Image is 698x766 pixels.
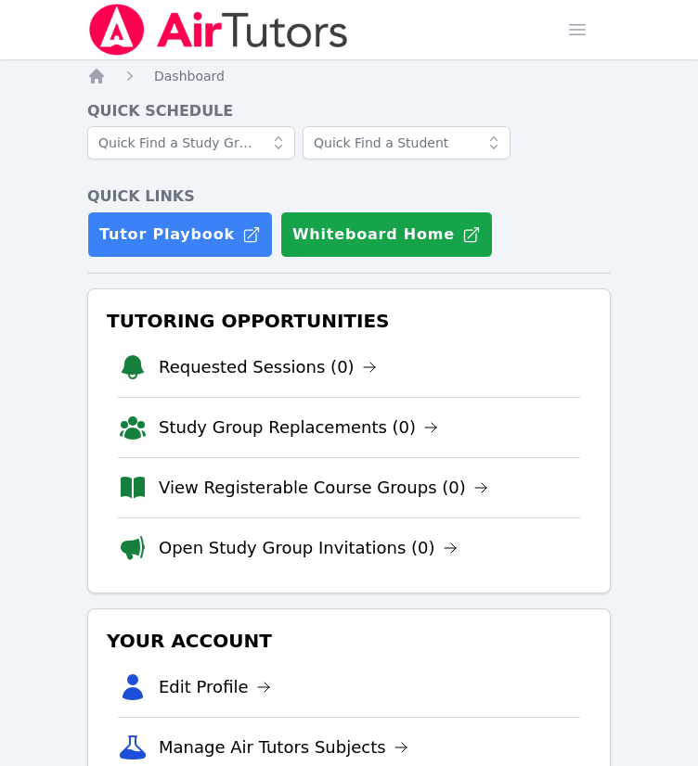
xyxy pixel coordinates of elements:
[303,126,511,160] input: Quick Find a Student
[103,624,595,657] h3: Your Account
[154,69,225,83] span: Dashboard
[159,475,488,501] a: View Registerable Course Groups (0)
[159,674,271,700] a: Edit Profile
[159,354,377,380] a: Requested Sessions (0)
[159,415,438,440] a: Study Group Replacements (0)
[87,211,273,258] a: Tutor Playbook
[159,535,458,561] a: Open Study Group Invitations (0)
[87,100,611,122] h4: Quick Schedule
[87,4,350,56] img: Air Tutors
[103,304,595,338] h3: Tutoring Opportunities
[154,67,225,85] a: Dashboard
[87,126,295,160] input: Quick Find a Study Group
[159,734,408,760] a: Manage Air Tutors Subjects
[280,211,493,258] button: Whiteboard Home
[87,185,611,208] h4: Quick Links
[87,67,611,85] nav: Breadcrumb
